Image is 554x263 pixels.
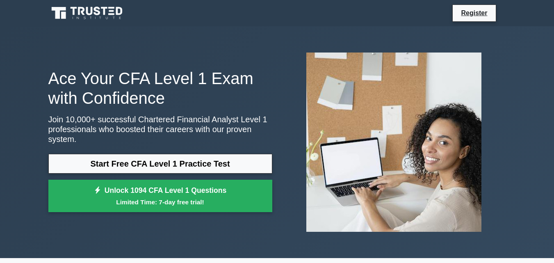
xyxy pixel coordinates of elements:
[59,197,262,207] small: Limited Time: 7-day free trial!
[48,69,272,108] h1: Ace Your CFA Level 1 Exam with Confidence
[48,114,272,144] p: Join 10,000+ successful Chartered Financial Analyst Level 1 professionals who boosted their caree...
[48,154,272,174] a: Start Free CFA Level 1 Practice Test
[48,180,272,213] a: Unlock 1094 CFA Level 1 QuestionsLimited Time: 7-day free trial!
[456,8,492,18] a: Register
